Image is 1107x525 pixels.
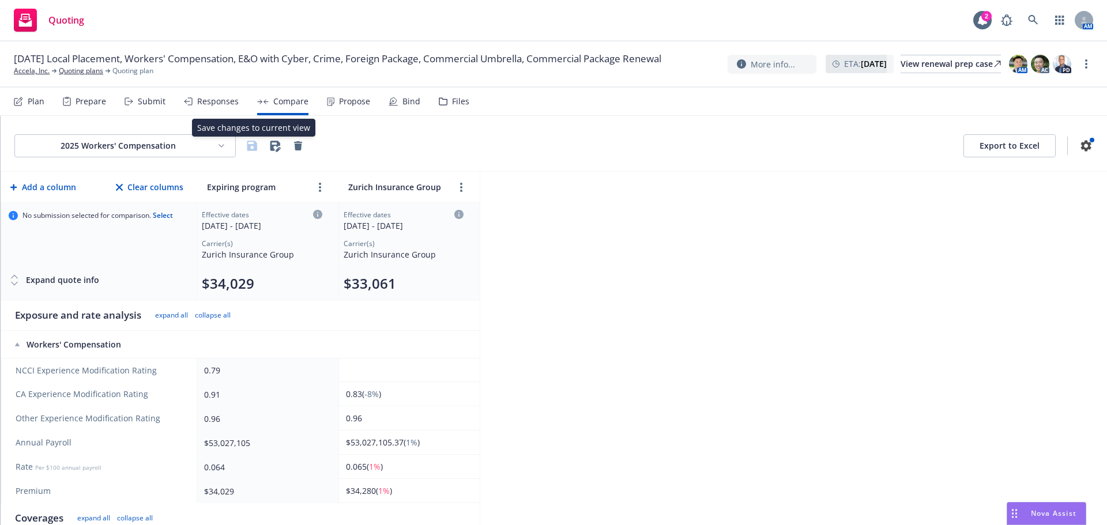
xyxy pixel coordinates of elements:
[346,388,381,399] span: 0.83 ( )
[16,485,185,497] span: Premium
[204,461,327,473] div: 0.064
[346,412,468,424] div: 0.96
[202,239,322,248] div: Carrier(s)
[114,176,186,199] button: Clear columns
[202,210,322,220] div: Effective dates
[48,16,84,25] span: Quoting
[202,248,322,260] div: Zurich Insurance Group
[1053,55,1071,73] img: photo
[378,485,390,496] span: 1%
[344,210,464,220] div: Effective dates
[155,311,188,320] button: expand all
[22,211,173,220] span: No submission selected for comparison.
[16,437,185,448] span: Annual Payroll
[402,97,420,106] div: Bind
[1031,55,1049,73] img: photo
[454,180,468,194] a: more
[344,274,464,293] div: Total premium (click to edit billing info)
[406,437,417,448] span: 1%
[963,134,1056,157] button: Export to Excel
[364,388,379,399] span: -8%
[1079,57,1093,71] a: more
[346,437,420,448] span: $53,027,105.37 ( )
[901,55,1001,73] a: View renewal prep case
[16,461,185,473] span: Rate
[8,176,78,199] button: Add a column
[273,97,308,106] div: Compare
[14,134,236,157] button: 2025 Workers' Compensation
[204,413,327,425] div: 0.96
[452,97,469,106] div: Files
[24,140,212,152] div: 2025 Workers' Compensation
[202,274,322,293] div: Total premium (click to edit billing info)
[204,179,308,195] input: Expiring program
[344,220,464,232] div: [DATE] - [DATE]
[35,463,101,471] span: Per $100 annual payroll
[77,513,110,523] button: expand all
[1022,9,1045,32] a: Search
[138,97,165,106] div: Submit
[202,274,254,293] button: $34,029
[28,97,44,106] div: Plan
[197,97,239,106] div: Responses
[344,248,464,260] div: Zurich Insurance Group
[204,485,327,497] div: $34,029
[1031,508,1076,518] span: Nova Assist
[339,97,370,106] div: Propose
[1009,55,1027,73] img: photo
[1007,503,1022,524] div: Drag to move
[16,365,185,376] span: NCCI Experience Modification Rating
[204,437,327,449] div: $53,027,105
[195,311,231,320] button: collapse all
[346,485,392,496] span: $34,280 ( )
[59,66,103,76] a: Quoting plans
[204,364,327,376] div: 0.79
[1007,502,1086,525] button: Nova Assist
[345,179,450,195] input: Zurich Insurance Group
[14,66,50,76] a: Accela, Inc.
[995,9,1018,32] a: Report a Bug
[202,220,322,232] div: [DATE] - [DATE]
[117,513,153,523] button: collapse all
[192,119,315,137] div: Save changes to current view
[9,269,99,292] button: Expand quote info
[16,388,185,400] span: CA Experience Modification Rating
[728,55,816,74] button: More info...
[751,58,795,70] span: More info...
[861,58,887,69] strong: [DATE]
[346,461,383,472] span: 0.065 ( )
[15,308,141,322] div: Exposure and rate analysis
[15,339,186,350] div: Workers' Compensation
[344,239,464,248] div: Carrier(s)
[15,511,63,525] div: Coverages
[204,388,327,401] div: 0.91
[369,461,381,472] span: 1%
[76,97,106,106] div: Prepare
[844,58,887,70] span: ETA :
[344,210,464,232] div: Click to edit column carrier quote details
[1048,9,1071,32] a: Switch app
[981,11,992,21] div: 2
[344,274,396,293] button: $33,061
[16,413,185,424] span: Other Experience Modification Rating
[9,4,89,36] a: Quoting
[14,52,661,66] span: [DATE] Local Placement, Workers' Compensation, E&O with Cyber, Crime, Foreign Package, Commercial...
[313,180,327,194] a: more
[112,66,153,76] span: Quoting plan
